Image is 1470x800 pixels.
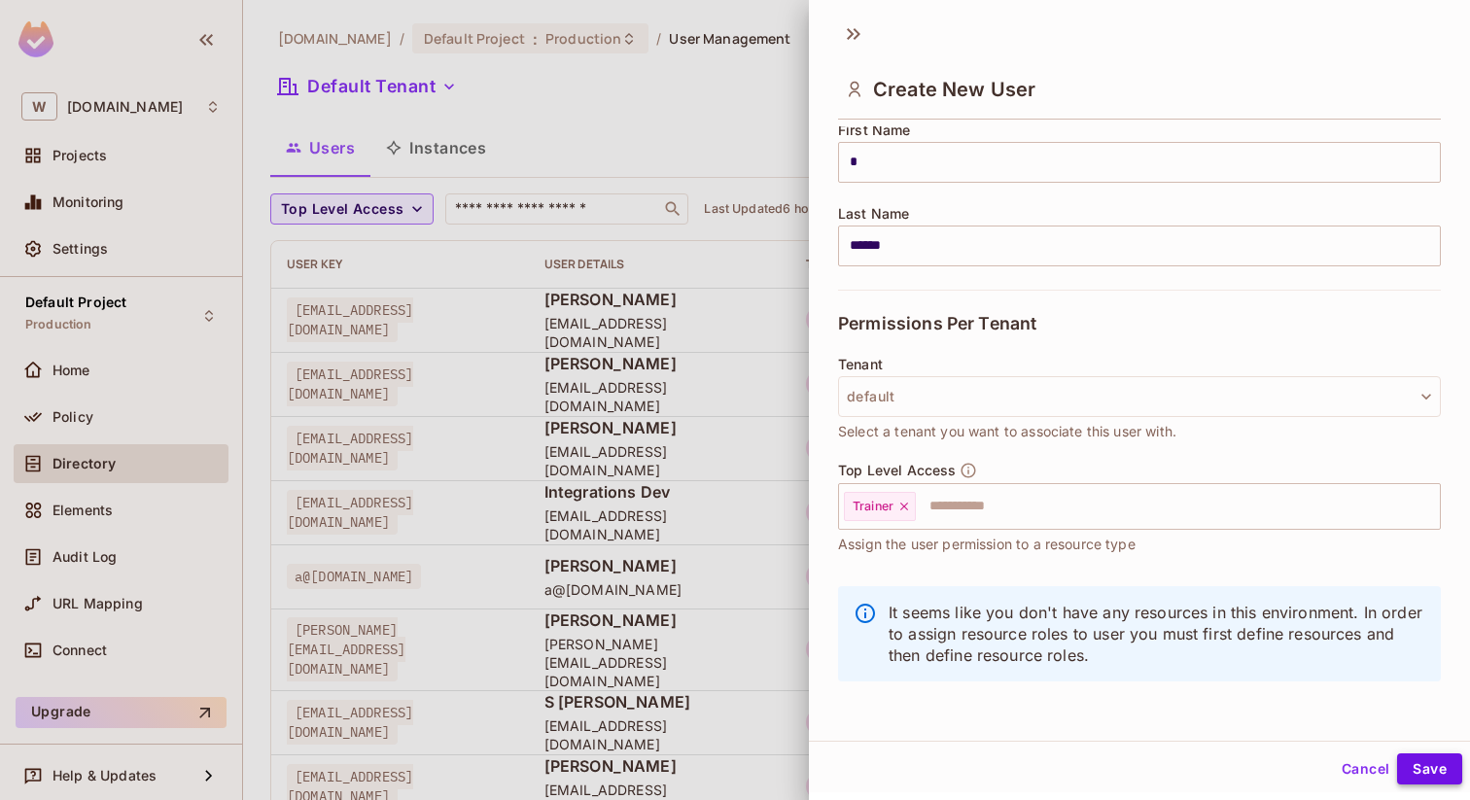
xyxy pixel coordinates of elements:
[1334,753,1397,784] button: Cancel
[838,534,1136,555] span: Assign the user permission to a resource type
[1397,753,1462,784] button: Save
[838,206,909,222] span: Last Name
[838,421,1176,442] span: Select a tenant you want to associate this user with.
[838,376,1441,417] button: default
[838,463,956,478] span: Top Level Access
[844,492,916,521] div: Trainer
[1430,504,1434,507] button: Open
[838,122,911,138] span: First Name
[889,602,1425,666] p: It seems like you don't have any resources in this environment. In order to assign resource roles...
[853,499,893,514] span: Trainer
[873,78,1035,101] span: Create New User
[838,314,1036,333] span: Permissions Per Tenant
[838,357,883,372] span: Tenant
